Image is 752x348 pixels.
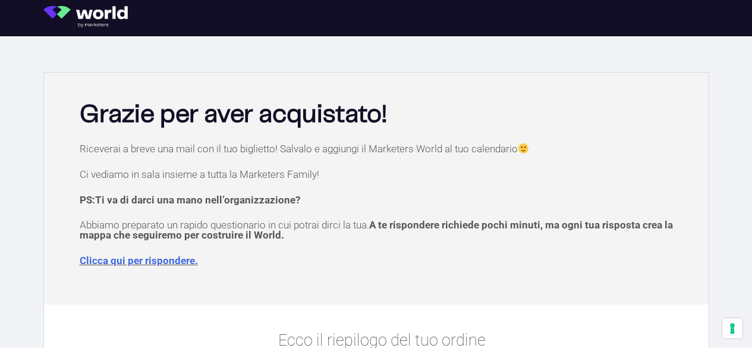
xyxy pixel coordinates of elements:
strong: PS: [80,194,300,206]
p: Riceverai a breve una mail con il tuo biglietto! Salvalo e aggiungi il Marketers World al tuo cal... [80,143,685,154]
span: A te rispondere richiede pochi minuti, ma ogni tua risposta crea la mappa che seguiremo per costr... [80,219,673,241]
b: Grazie per aver acquistato! [80,103,387,127]
span: Ti va di darci una mano nell’organizzazione? [95,194,300,206]
a: Clicca qui per rispondere. [80,255,198,267]
p: Ci vediamo in sala insieme a tutta la Marketers Family! [80,170,685,180]
img: 🙂 [518,143,528,153]
button: Le tue preferenze relative al consenso per le tecnologie di tracciamento [722,318,742,338]
p: Abbiamo preparato un rapido questionario in cui potrai dirci la tua. [80,220,685,240]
